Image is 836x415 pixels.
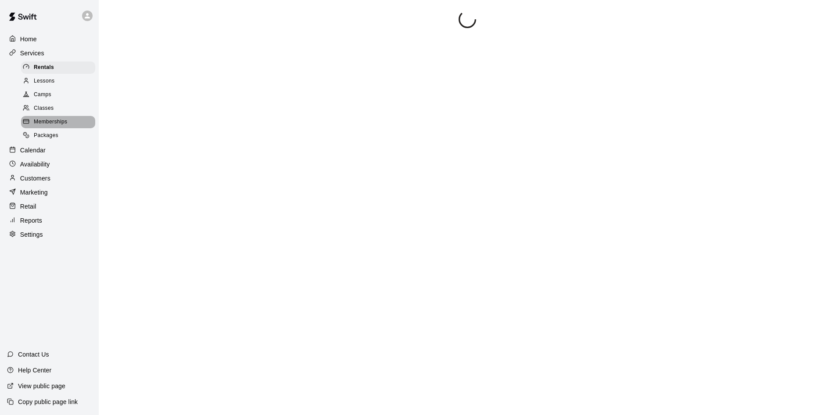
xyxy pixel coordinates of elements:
span: Classes [34,104,54,113]
span: Lessons [34,77,55,86]
p: Contact Us [18,350,49,359]
a: Camps [21,88,99,102]
div: Packages [21,130,95,142]
a: Lessons [21,74,99,88]
div: Classes [21,102,95,115]
p: Customers [20,174,50,183]
p: Settings [20,230,43,239]
a: Home [7,32,92,46]
div: Rentals [21,61,95,74]
a: Marketing [7,186,92,199]
div: Memberships [21,116,95,128]
p: Availability [20,160,50,169]
a: Rentals [21,61,99,74]
a: Customers [7,172,92,185]
a: Packages [21,129,99,143]
span: Memberships [34,118,67,126]
p: Home [20,35,37,43]
span: Rentals [34,63,54,72]
a: Reports [7,214,92,227]
p: Calendar [20,146,46,155]
div: Camps [21,89,95,101]
a: Calendar [7,144,92,157]
span: Packages [34,131,58,140]
div: Lessons [21,75,95,87]
a: Availability [7,158,92,171]
a: Services [7,47,92,60]
a: Memberships [21,115,99,129]
p: Reports [20,216,42,225]
p: Help Center [18,366,51,375]
p: Marketing [20,188,48,197]
a: Retail [7,200,92,213]
span: Camps [34,90,51,99]
p: View public page [18,382,65,390]
p: Copy public page link [18,397,78,406]
a: Settings [7,228,92,241]
p: Retail [20,202,36,211]
p: Services [20,49,44,58]
a: Classes [21,102,99,115]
